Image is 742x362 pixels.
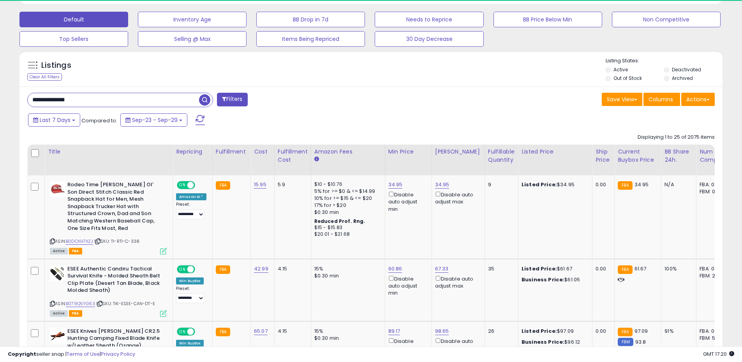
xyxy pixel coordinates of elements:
[176,286,206,304] div: Preset:
[138,12,247,27] button: Inventory Age
[194,266,206,272] span: OFF
[700,188,725,195] div: FBM: 0
[522,181,557,188] b: Listed Price:
[375,12,483,27] button: Needs to Reprice
[50,248,68,254] span: All listings currently available for purchase on Amazon
[435,274,479,290] div: Disable auto adjust max
[50,328,65,343] img: 41mR+3lF0gL._SL40_.jpg
[522,339,586,346] div: $96.12
[388,327,400,335] a: 89.17
[19,31,128,47] button: Top Sellers
[522,148,589,156] div: Listed Price
[50,265,65,281] img: 51YEBBY7TfL._SL40_.jpg
[488,265,512,272] div: 35
[435,265,449,273] a: 67.33
[8,350,36,358] strong: Copyright
[256,31,365,47] button: Items Being Repriced
[50,181,65,197] img: 41XLns4w3UL._SL40_.jpg
[606,57,723,65] p: Listing States:
[618,265,632,274] small: FBA
[435,148,481,156] div: [PERSON_NAME]
[278,265,305,272] div: 4.15
[254,148,271,156] div: Cost
[664,181,690,188] div: N/A
[314,265,379,272] div: 15%
[67,265,162,296] b: ESEE Authentic Candiru Tactical Survival Knife - Molded Sheath Belt Clip Plate (Desert Tan Blade,...
[314,231,379,238] div: $20.01 - $21.68
[638,134,715,141] div: Displaying 1 to 25 of 2075 items
[700,328,725,335] div: FBA: 0
[681,93,715,106] button: Actions
[388,274,426,297] div: Disable auto adjust min
[435,190,479,205] div: Disable auto adjust max
[388,265,402,273] a: 60.86
[664,148,693,164] div: BB Share 24h.
[41,60,71,71] h5: Listings
[618,338,633,346] small: FBM
[27,73,62,81] div: Clear All Filters
[314,335,379,342] div: $0.30 min
[314,148,382,156] div: Amazon Fees
[217,93,247,106] button: Filters
[176,148,209,156] div: Repricing
[700,148,728,164] div: Num of Comp.
[314,188,379,195] div: 5% for >= $0 & <= $14.99
[613,66,628,73] label: Active
[216,148,247,156] div: Fulfillment
[634,181,649,188] span: 34.95
[28,113,80,127] button: Last 7 Days
[67,328,162,351] b: ESEE Knives [PERSON_NAME] CR2.5 Hunting Camping Fixed Blade Knife w/Leather Sheath (Orange)
[488,181,512,188] div: 9
[700,265,725,272] div: FBA: 0
[176,277,204,284] div: Win BuyBox
[522,181,586,188] div: $34.95
[618,328,632,336] small: FBA
[700,181,725,188] div: FBA: 0
[278,328,305,335] div: 4.15
[120,113,187,127] button: Sep-23 - Sep-29
[435,181,449,189] a: 34.95
[194,328,206,335] span: OFF
[664,328,690,335] div: 91%
[522,276,564,283] b: Business Price:
[81,117,117,124] span: Compared to:
[613,75,642,81] label: Out of Stock
[176,193,206,200] div: Amazon AI *
[522,276,586,283] div: $61.05
[618,181,632,190] small: FBA
[388,337,426,359] div: Disable auto adjust min
[435,327,449,335] a: 98.65
[101,350,135,358] a: Privacy Policy
[138,31,247,47] button: Selling @ Max
[596,148,611,164] div: Ship Price
[216,265,230,274] small: FBA
[703,350,734,358] span: 2025-10-7 17:20 GMT
[435,337,479,352] div: Disable auto adjust max
[672,66,701,73] label: Deactivated
[488,328,512,335] div: 26
[19,12,128,27] button: Default
[50,265,167,316] div: ASIN:
[522,338,564,346] b: Business Price:
[375,31,483,47] button: 30 Day Decrease
[649,95,673,103] span: Columns
[596,181,608,188] div: 0.00
[314,209,379,216] div: $0.30 min
[522,327,557,335] b: Listed Price:
[176,202,206,219] div: Preset:
[216,328,230,336] small: FBA
[612,12,721,27] button: Non Competitive
[94,238,139,244] span: | SKU: TI-RTI-C-338
[254,265,268,273] a: 42.99
[388,181,403,189] a: 34.95
[700,335,725,342] div: FBM: 5
[522,328,586,335] div: $97.09
[314,181,379,188] div: $10 - $10.76
[488,148,515,164] div: Fulfillable Quantity
[522,265,557,272] b: Listed Price:
[596,265,608,272] div: 0.00
[314,272,379,279] div: $0.30 min
[602,93,642,106] button: Save View
[194,182,206,189] span: OFF
[50,310,68,317] span: All listings currently available for purchase on Amazon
